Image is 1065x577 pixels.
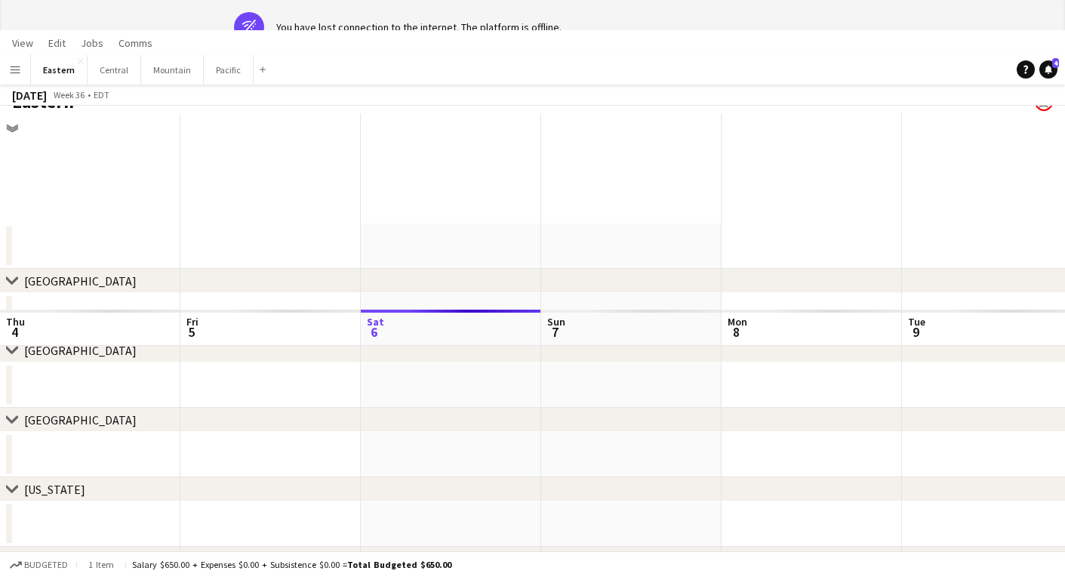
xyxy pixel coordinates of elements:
span: View [12,36,33,50]
button: Eastern [31,55,88,85]
span: Tue [908,315,925,329]
span: Week 36 [50,89,88,100]
span: 9 [906,323,925,341]
span: Budgeted [24,560,68,570]
span: 4 [1052,58,1059,68]
div: [GEOGRAPHIC_DATA] [24,273,137,288]
span: Fri [186,315,199,329]
span: Mon [728,315,747,329]
button: Budgeted [8,557,70,573]
span: Sat [367,315,384,329]
div: [GEOGRAPHIC_DATA] [24,412,137,427]
span: Comms [119,36,152,50]
span: Thu [6,315,25,329]
div: You have lost connection to the internet. The platform is offline. [276,20,562,34]
button: Mountain [141,55,204,85]
div: Salary $650.00 + Expenses $0.00 + Subsistence $0.00 = [132,559,451,570]
span: Total Budgeted $650.00 [347,559,451,570]
span: Jobs [81,36,103,50]
span: 7 [545,323,565,341]
button: Pacific [204,55,254,85]
span: 6 [365,323,384,341]
div: EDT [94,89,109,100]
div: [DATE] [12,88,47,103]
a: Edit [42,33,72,53]
a: Jobs [75,33,109,53]
span: Edit [48,36,66,50]
span: Sun [547,315,565,329]
div: [US_STATE] [24,482,85,497]
a: 4 [1039,60,1057,79]
span: 1 item [83,559,119,570]
button: Central [88,55,141,85]
span: 8 [725,323,747,341]
a: View [6,33,39,53]
span: 5 [184,323,199,341]
span: 4 [4,323,25,341]
a: Comms [112,33,159,53]
div: [GEOGRAPHIC_DATA] [24,343,137,358]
